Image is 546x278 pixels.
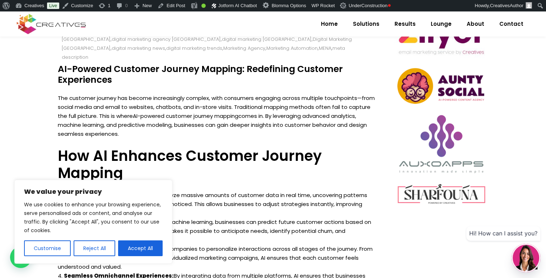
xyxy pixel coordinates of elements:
span: About [467,15,484,33]
span: Lounge [431,15,452,33]
a: AI-powered customer journey mapping [133,112,238,120]
span: Contact [499,15,523,33]
a: Marketing Agency [223,45,265,52]
h3: How AI Enhances Customer Journey Mapping [58,147,377,182]
a: Lounge [423,15,459,33]
a: Live [47,3,59,9]
p: We value your privacy [24,187,163,196]
a: About [459,15,492,33]
a: digital marketing [GEOGRAPHIC_DATA] [222,36,312,43]
span: Solutions [353,15,379,33]
div: WhatsApp contact [10,246,32,268]
a: Marketing Automation [266,45,318,52]
div: Good [201,4,206,8]
a: Results [387,15,423,33]
span: Home [321,15,338,33]
img: agent [513,245,539,271]
div: , , , , , , , , , , , , , , , , , , , , , , [62,17,372,62]
h4: AI-Powered Customer Journey Mapping: Redefining Customer Experiences [58,64,377,85]
img: Creatives | AI-Powered Customer Journey Mapping: Redefining Customer Experiences [394,110,489,177]
a: digital marketing agency [GEOGRAPHIC_DATA] [112,36,221,43]
div: We value your privacy [14,180,172,264]
li: AI enables companies to personalize interactions across all stages of the journey. From tailored ... [58,244,377,271]
img: Creatives | AI-Powered Customer Journey Mapping: Redefining Customer Experiences [526,2,532,9]
span: Results [395,15,416,33]
p: We use cookies to enhance your browsing experience, serve personalised ads or content, and analys... [24,200,163,235]
div: Hi! How can I assist you? [466,226,540,241]
a: Solutions [345,15,387,33]
span: CreativesAuthor [490,3,523,8]
a: Home [313,15,345,33]
button: Accept All [118,240,163,256]
li: AI tools analyze massive amounts of customer data in real time, uncovering patterns and behaviors... [58,191,377,217]
a: digital marketing trends [166,45,222,52]
img: Creatives [15,13,88,35]
button: Reject All [74,240,116,256]
img: Creatives | AI-Powered Customer Journey Mapping: Redefining Customer Experiences [340,3,347,9]
a: Contact [492,15,531,33]
a: MENA [319,45,331,52]
img: Creatives | AI-Powered Customer Journey Mapping: Redefining Customer Experiences [394,181,489,207]
a: digital marketing news [112,45,165,52]
li: With machine learning, businesses can predict future customer actions based on past behavior. Thi... [58,217,377,244]
p: The customer journey has become increasingly complex, with consumers engaging across multiple tou... [58,94,377,138]
img: Creatives | AI-Powered Customer Journey Mapping: Redefining Customer Experiences [394,66,489,106]
button: Customise [24,240,71,256]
